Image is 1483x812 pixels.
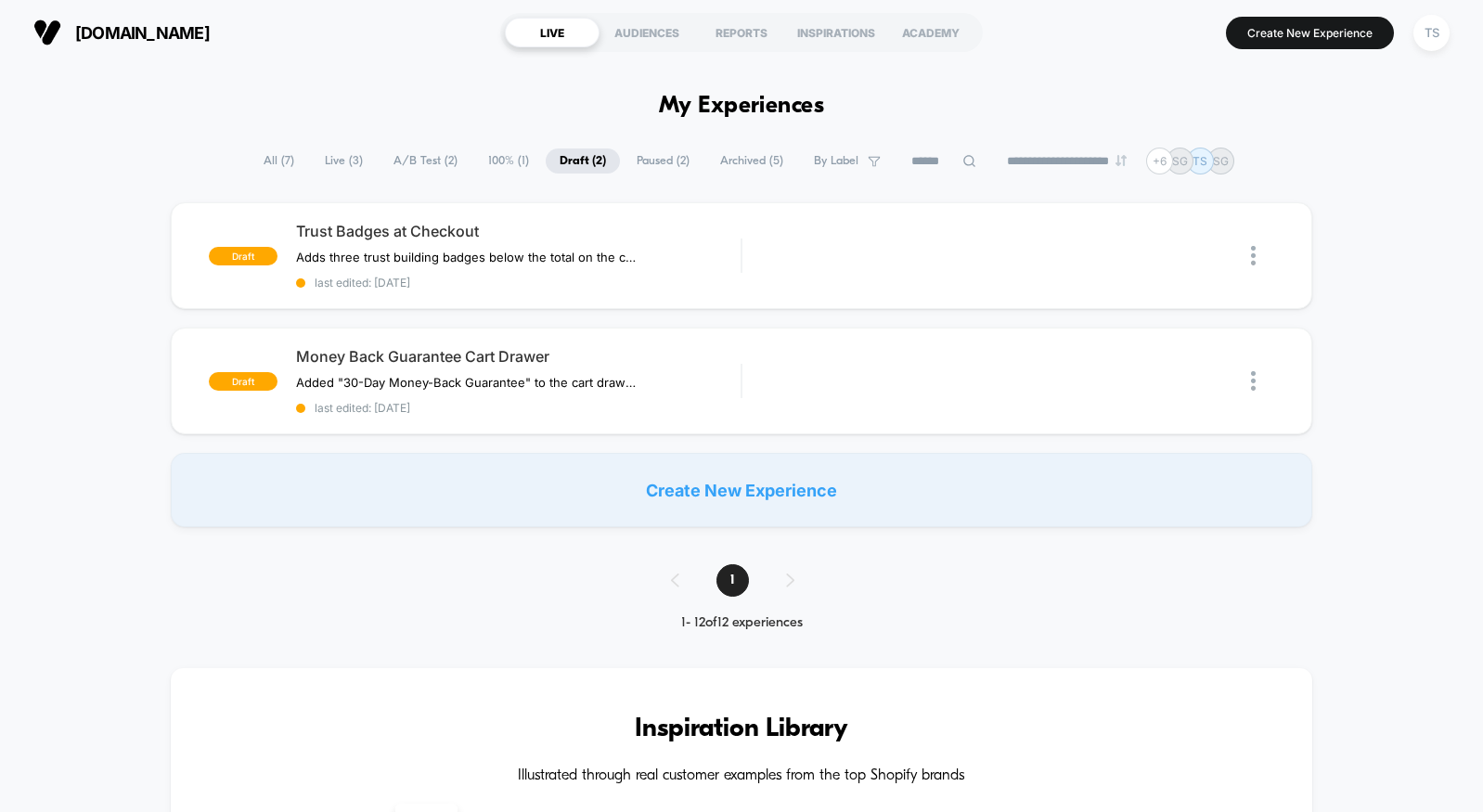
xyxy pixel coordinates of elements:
span: A/B Test ( 2 ) [380,148,471,174]
h3: Inspiration Library [226,715,1257,744]
div: 1 - 12 of 12 experiences [652,615,832,631]
p: SG [1213,154,1229,168]
img: close [1251,371,1256,391]
span: last edited: [DATE] [296,401,741,415]
div: REPORTS [694,18,789,47]
div: AUDIENCES [600,18,694,47]
div: ACADEMY [883,18,978,47]
h1: My Experiences [659,93,825,120]
span: Added "30-Day Money-Back Guarantee" to the cart drawer below checkout CTAs [296,375,640,390]
div: TS [1413,15,1450,51]
p: TS [1193,154,1207,168]
span: Trust Badges at Checkout [296,222,741,240]
h4: Illustrated through real customer examples from the top Shopify brands [226,767,1257,785]
img: end [1115,155,1127,166]
div: INSPIRATIONS [789,18,883,47]
img: Visually logo [33,19,61,46]
span: Archived ( 5 ) [706,148,797,174]
button: TS [1408,14,1455,52]
span: last edited: [DATE] [296,276,741,290]
img: close [1251,246,1256,265]
span: draft [209,247,277,265]
div: Create New Experience [171,453,1312,527]
span: By Label [814,154,858,168]
span: Live ( 3 ) [311,148,377,174]
p: SG [1172,154,1188,168]
span: 100% ( 1 ) [474,148,543,174]
button: [DOMAIN_NAME] [28,18,215,47]
button: Create New Experience [1226,17,1394,49]
span: [DOMAIN_NAME] [75,23,210,43]
span: All ( 7 ) [250,148,308,174]
span: draft [209,372,277,391]
span: 1 [716,564,749,597]
span: Adds three trust building badges below the total on the checkout page. [296,250,640,264]
span: Draft ( 2 ) [546,148,620,174]
div: + 6 [1146,148,1173,174]
span: Paused ( 2 ) [623,148,703,174]
span: Money Back Guarantee Cart Drawer [296,347,741,366]
div: LIVE [505,18,600,47]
